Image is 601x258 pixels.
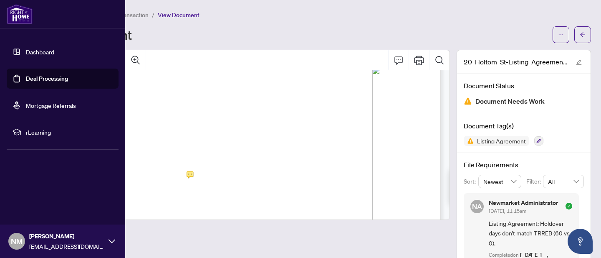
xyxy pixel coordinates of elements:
p: Sort: [464,177,478,186]
span: Newest [483,175,517,188]
span: ellipsis [558,32,564,38]
h4: File Requirements [464,160,584,170]
span: 20_Holtom_St-Listing_Agreementendorsed.pdf [464,57,568,67]
h4: Document Tag(s) [464,121,584,131]
button: Open asap [568,229,593,254]
span: NA [472,201,482,212]
span: All [548,175,579,188]
a: Deal Processing [26,75,68,82]
img: Document Status [464,97,472,105]
span: check-circle [566,203,572,209]
span: NM [11,235,23,247]
span: View Transaction [104,11,149,19]
span: Document Needs Work [475,96,545,107]
span: arrow-left [580,32,586,38]
h5: Newmarket Administrator [489,200,558,206]
span: View Document [158,11,199,19]
span: Listing Agreement: Holdover days don't match TRREB (60 vs 0). [489,219,572,248]
img: Status Icon [464,136,474,146]
h4: Document Status [464,81,584,91]
span: rLearning [26,128,113,137]
img: logo [7,4,33,24]
li: / [152,10,154,20]
a: Dashboard [26,48,54,56]
a: Mortgage Referrals [26,102,76,109]
span: edit [576,59,582,65]
span: [PERSON_NAME] [29,232,104,241]
span: [EMAIL_ADDRESS][DOMAIN_NAME] [29,242,104,251]
span: [DATE], 11:15am [489,208,526,214]
p: Filter: [526,177,543,186]
span: Listing Agreement [474,138,529,144]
